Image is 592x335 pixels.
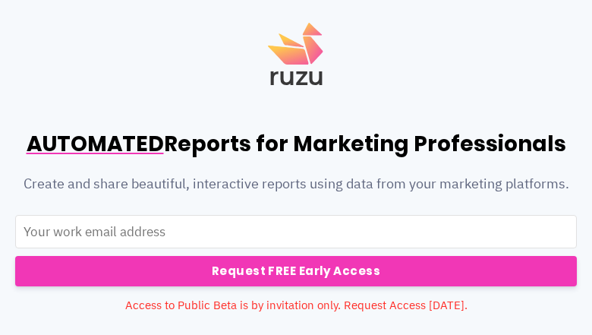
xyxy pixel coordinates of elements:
input: Your work email address [15,215,577,248]
span: Automated [27,129,164,159]
p: Access to Public Beta is by invitation only. Request Access [DATE]. [15,298,577,312]
h1: Reports for Marketing Professionals [15,129,577,175]
tspan: ruzu [269,62,324,91]
button: Request FREE Early Access [15,256,577,286]
p: Create and share beautiful, interactive reports using data from your marketing platforms. [15,175,577,215]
